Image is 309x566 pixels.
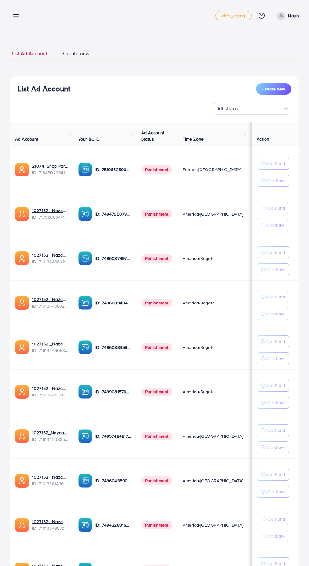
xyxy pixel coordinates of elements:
p: ID: 7494765079603396626 [95,210,131,218]
span: Create new [63,50,90,57]
span: America/[GEOGRAPHIC_DATA] [183,433,243,439]
span: ID: 7161334987910971394 [32,525,68,531]
p: Add Fund [266,515,285,523]
span: America/Bogota [183,344,215,350]
button: Withdraw [257,530,289,542]
div: <span class='underline'>1027152 _Nazaagency_34</span></br>7161344680200781825 [32,252,68,265]
p: ID: 7496089404826828801 [95,299,131,307]
span: Action [257,136,269,142]
img: ic-ads-acc.e4c84228.svg [15,385,29,399]
span: America/[GEOGRAPHIC_DATA] [183,211,243,217]
img: ic-ba-acc.ded83a64.svg [78,474,92,488]
span: Your BC ID [78,136,100,142]
p: Add Fund [266,382,285,390]
p: Withdraw [266,221,284,229]
img: ic-ba-acc.ded83a64.svg [78,385,92,399]
span: ID: 7161344605391290370 [32,347,68,354]
img: ic-ads-acc.e4c84228.svg [15,518,29,532]
button: Add Fund [257,158,289,170]
span: America/Bogota [183,255,215,262]
span: Ad Account [15,136,38,142]
span: ID: 7161344434834063362 [32,392,68,398]
span: ID: 7161344663218094082 [32,303,68,309]
span: America/Bogota [183,389,215,395]
p: ID: 7495748481756266514 [95,432,131,440]
div: <span class='underline'>21074_Shop Partners A&N_1672772410504</span></br>7184502664170979330 [32,163,68,176]
button: Withdraw [257,352,289,364]
span: List Ad Account [12,50,47,57]
span: ID: 7161344680200781825 [32,258,68,265]
p: Add Fund [266,426,285,434]
img: ic-ads-acc.e4c84228.svg [15,296,29,310]
span: Ad Account Status [141,130,165,142]
p: Withdraw [266,266,284,273]
img: ic-ads-acc.e4c84228.svg [15,340,29,354]
div: <span class='underline'>1027152 _Nazaagency_047</span></br>7161344434834063362 [32,385,68,398]
a: 1027152 _Nazaagency_34 [32,252,68,258]
h3: List Ad Account [18,84,70,93]
p: ID: 7519652590045528071 [95,166,131,173]
p: ID: 7499081576404762641 [95,388,131,396]
span: Punishment [141,210,172,218]
p: Add Fund [266,338,285,345]
button: Add Fund [257,513,289,525]
a: white_agency [215,11,252,20]
p: ID: 7496088359555727361 [95,344,131,351]
span: Punishment [141,343,172,351]
button: Withdraw [257,263,289,275]
span: Punishment [141,521,172,529]
button: Add Fund [257,424,289,436]
button: Withdraw [257,219,289,231]
p: ID: 7494228316518858759 [95,521,131,529]
a: 1027152 _Nazaagency_035 [32,341,68,347]
img: ic-ads-acc.e4c84228.svg [15,163,29,176]
div: <span class='underline'>1027152 _Nazaagency_035</span></br>7161344605391290370 [32,341,68,354]
a: 1027152 _Nazaagency_047 [32,385,68,391]
div: <span class='underline'>1027152 _Nazaagency_036</span></br>7161344663218094082 [32,296,68,309]
img: ic-ba-acc.ded83a64.svg [78,518,92,532]
img: ic-ba-acc.ded83a64.svg [78,429,92,443]
a: 1027152 _Nazaagency_026 [32,207,68,214]
img: ic-ads-acc.e4c84228.svg [15,474,29,488]
p: Withdraw [266,355,284,362]
div: <span class='underline'>1027152 _Nazaagency_026</span></br>7170968644149592066 [32,207,68,220]
img: ic-ads-acc.e4c84228.svg [15,207,29,221]
span: ID: 7161338143675858945 [32,481,68,487]
img: ic-ba-acc.ded83a64.svg [78,296,92,310]
span: Punishment [141,388,172,396]
span: Punishment [141,476,172,485]
div: <span class='underline'>1027152 _Nazaagency_041</span></br>7161334987910971394 [32,518,68,531]
a: Nouh [275,12,299,20]
button: Create new [256,83,291,95]
button: Add Fund [257,469,289,481]
p: Withdraw [266,443,284,451]
a: 1027152 _Nazaagency_032 [32,474,68,480]
input: Search for option [240,103,281,113]
span: Punishment [141,165,172,174]
button: Add Fund [257,202,289,214]
span: white_agency [221,14,246,18]
span: Punishment [141,432,172,440]
span: America/[GEOGRAPHIC_DATA] [183,522,243,528]
p: Add Fund [266,293,285,301]
span: ID: 7161342038565322754 [32,436,68,442]
button: Withdraw [257,397,289,409]
div: <span class='underline'>1027152 _Nazaagency_032</span></br>7161338143675858945 [32,474,68,487]
img: ic-ba-acc.ded83a64.svg [78,340,92,354]
p: Withdraw [266,488,284,495]
button: Withdraw [257,175,289,187]
span: Europe/[GEOGRAPHIC_DATA] [183,166,242,173]
span: America/[GEOGRAPHIC_DATA] [183,477,243,484]
span: All status [216,104,240,113]
button: Add Fund [257,246,289,258]
a: 1027152_Nazaagency_031 [32,430,68,436]
p: Add Fund [266,160,285,167]
img: ic-ba-acc.ded83a64.svg [78,163,92,176]
span: America/Bogota [183,300,215,306]
button: Add Fund [257,291,289,303]
img: ic-ads-acc.e4c84228.svg [15,429,29,443]
p: Add Fund [266,249,285,256]
span: ID: 7170968644149592066 [32,214,68,220]
p: ID: 7496043890580914193 [95,477,131,484]
button: Withdraw [257,441,289,453]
